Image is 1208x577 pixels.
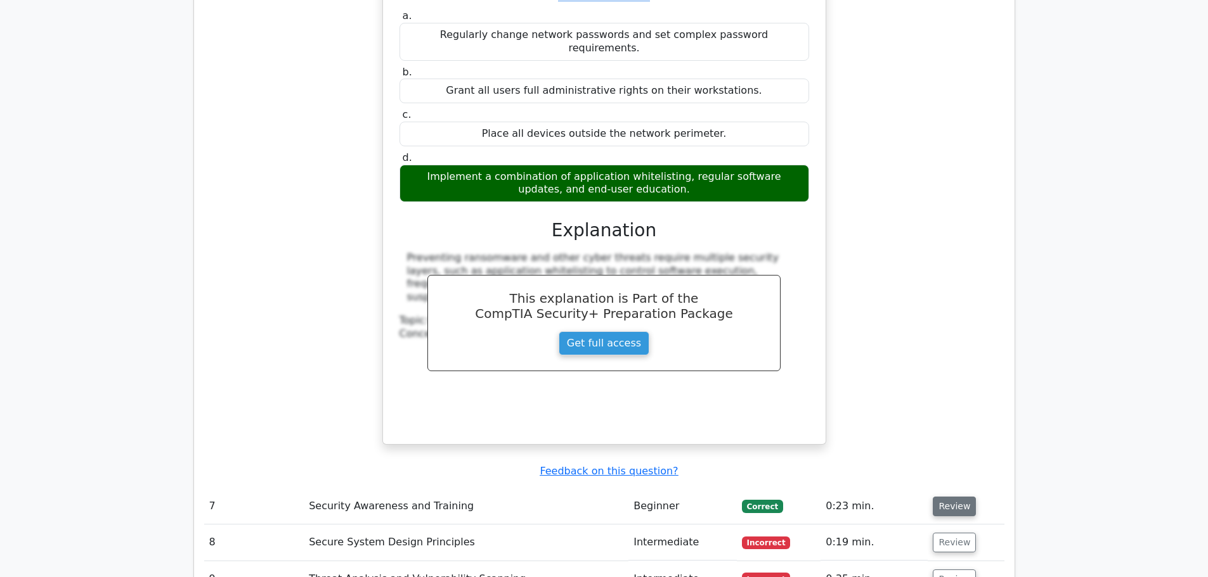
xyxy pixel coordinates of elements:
a: Get full access [559,331,649,355]
div: Concept: [399,327,809,341]
span: c. [403,108,412,120]
button: Review [933,497,976,516]
div: Topic: [399,314,809,327]
td: Security Awareness and Training [304,488,628,524]
td: Secure System Design Principles [304,524,628,561]
span: Correct [742,500,783,512]
span: b. [403,66,412,78]
button: Review [933,533,976,552]
span: d. [403,151,412,163]
div: Grant all users full administrative rights on their workstations. [399,79,809,103]
h3: Explanation [407,220,802,241]
td: Beginner [628,488,736,524]
td: 7 [204,488,304,524]
td: 8 [204,524,304,561]
div: Regularly change network passwords and set complex password requirements. [399,23,809,61]
div: Place all devices outside the network perimeter. [399,122,809,146]
div: Preventing ransomware and other cyber threats require multiple security layers, such as applicati... [407,251,802,304]
div: Implement a combination of application whitelisting, regular software updates, and end-user educa... [399,165,809,203]
td: 0:23 min. [821,488,928,524]
td: Intermediate [628,524,736,561]
td: 0:19 min. [821,524,928,561]
a: Feedback on this question? [540,465,678,477]
span: a. [403,10,412,22]
span: Incorrect [742,536,791,549]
